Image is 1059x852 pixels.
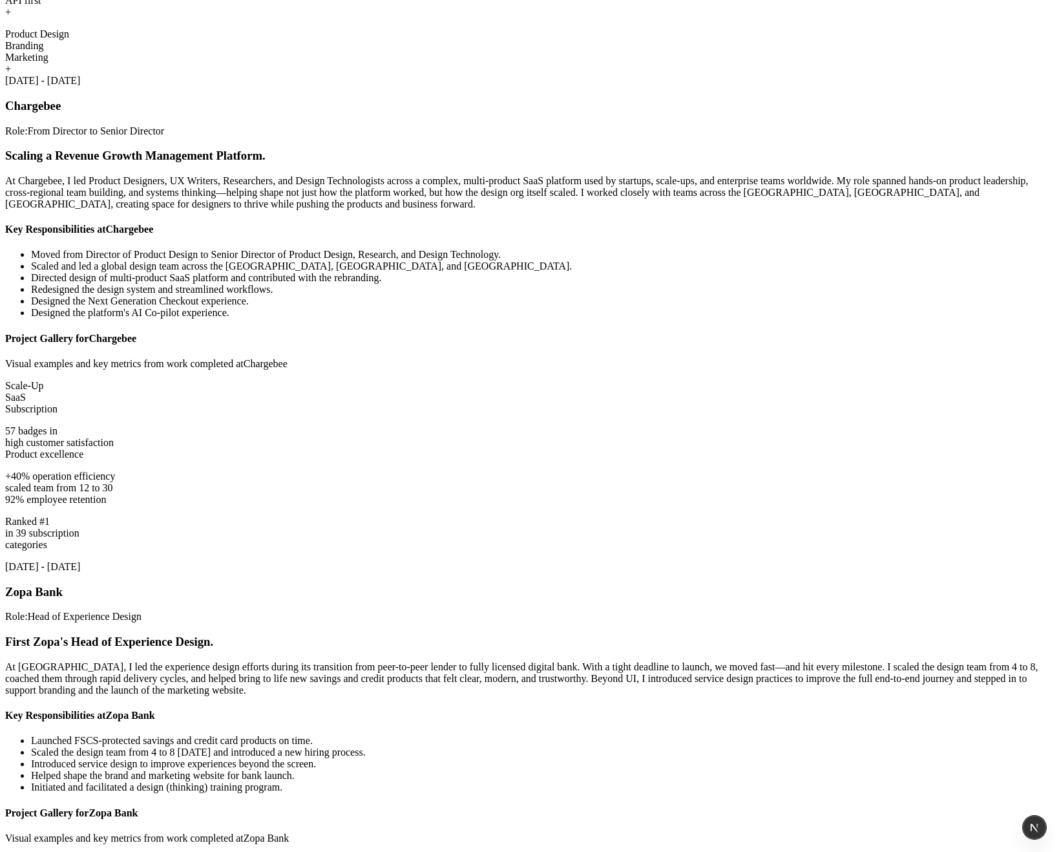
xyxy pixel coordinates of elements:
span: Moved from Director of Product Design to Senior Director of Product Design, Research, and Design ... [31,249,501,260]
div: Marketing [5,52,1054,63]
div: SaaS [5,392,1054,403]
time: Employment period: Oct 2019 - Oct 2020 [5,561,80,572]
h3: Chargebee [5,99,1054,113]
div: Scale-Up [5,380,1054,392]
p: Role: Head of Experience Design [5,611,1054,623]
p: At [GEOGRAPHIC_DATA], I led the experience design efforts during its transition from peer-to-peer... [5,661,1054,696]
ul: Key achievements and responsibilities at Chargebee [5,249,1054,319]
span: Redesigned the design system and streamlined workflows. [31,284,273,295]
div: Key metrics: Scale-Up, SaaS, Subscription [5,380,1054,415]
span: Helped shape the brand and marketing website for bank launch. [31,770,295,781]
h4: Key Responsibilities at Chargebee [5,224,1054,235]
div: scaled team from 12 to 30 [5,482,1054,494]
h4: Key Responsibilities at Zopa Bank [5,710,1054,721]
div: Key metrics: 57 badges in, high customer satisfaction, Product excellence [5,425,1054,460]
span: Directed design of multi-product SaaS platform and contributed with the rebranding. [31,272,382,283]
h4: Project Gallery for Chargebee [5,333,1054,345]
div: 57 badges in [5,425,1054,437]
span: Launched FSCS-protected savings and credit card products on time. [31,735,313,746]
span: Initiated and facilitated a design (thinking) training program. [31,782,282,793]
span: Introduced service design to improve experiences beyond the screen. [31,758,316,769]
span: Designed the Next Generation Checkout experience. [31,295,249,306]
div: Subscription [5,403,1054,415]
div: Key metrics: +40% operation efficiency, scaled team from 12 to 30, 92% employee retention [5,471,1054,506]
div: categories [5,539,1054,551]
div: 92% employee retention [5,494,1054,506]
div: Key metrics: Ranked #1, in 39 subscription, categories [5,516,1054,551]
div: in 39 subscription [5,527,1054,539]
h3: Scaling a Revenue Growth Management Platform. [5,149,1054,163]
span: Scaled and led a global design team across the [GEOGRAPHIC_DATA], [GEOGRAPHIC_DATA], and [GEOGRAP... [31,261,572,272]
div: + [5,63,1054,75]
div: Branding [5,40,1054,52]
p: Role: From Director to Senior Director [5,125,1054,137]
h3: Zopa Bank [5,585,1054,599]
div: +40% operation efficiency [5,471,1054,482]
span: Designed the platform's AI Co-pilot experience. [31,307,229,318]
div: + [5,6,1054,18]
h4: Project Gallery for Zopa Bank [5,807,1054,819]
div: Ranked #1 [5,516,1054,527]
ul: Key achievements and responsibilities at Zopa Bank [5,735,1054,793]
span: Scaled the design team from 4 to 8 [DATE] and introduced a new hiring process. [31,747,366,758]
p: Visual examples and key metrics from work completed at Zopa Bank [5,833,1054,844]
p: Visual examples and key metrics from work completed at Chargebee [5,358,1054,370]
div: Key metrics: Product Design, Branding, Marketing, + [5,28,1054,75]
p: At Chargebee, I led Product Designers, UX Writers, Researchers, and Design Technologists across a... [5,175,1054,210]
div: Chargebee project gallery [5,333,1054,551]
time: Employment period: Nov 2020 - Dec 2024 [5,75,80,86]
div: Product Design [5,28,1054,40]
div: high customer satisfaction [5,437,1054,449]
h3: First Zopa's Head of Experience Design. [5,635,1054,649]
div: Product excellence [5,449,1054,460]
